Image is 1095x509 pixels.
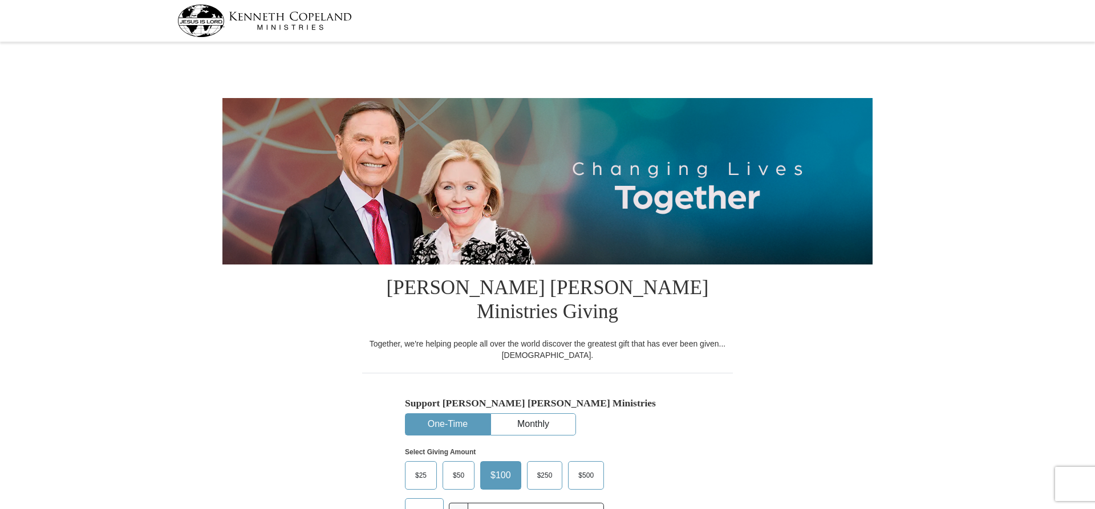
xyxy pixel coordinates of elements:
span: $250 [532,467,558,484]
div: Together, we're helping people all over the world discover the greatest gift that has ever been g... [362,338,733,361]
span: $25 [409,467,432,484]
span: $500 [573,467,599,484]
button: Monthly [491,414,575,435]
h1: [PERSON_NAME] [PERSON_NAME] Ministries Giving [362,264,733,338]
strong: Select Giving Amount [405,448,476,456]
span: $100 [485,467,517,484]
button: One-Time [405,414,490,435]
h5: Support [PERSON_NAME] [PERSON_NAME] Ministries [405,397,690,409]
img: kcm-header-logo.svg [177,5,352,37]
span: $50 [447,467,470,484]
